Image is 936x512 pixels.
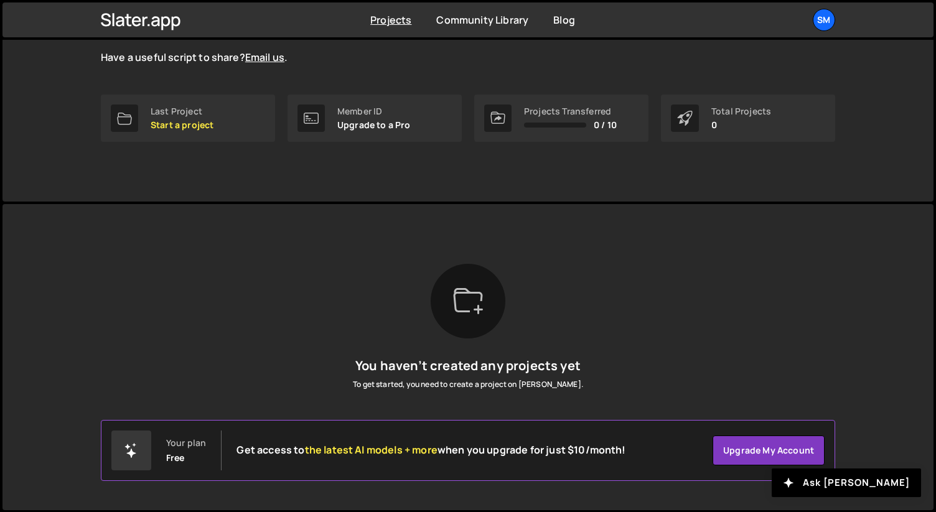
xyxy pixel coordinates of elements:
a: Email us [245,50,284,64]
h2: Get access to when you upgrade for just $10/month! [236,444,625,456]
span: 0 / 10 [594,120,617,130]
div: Your plan [166,438,206,448]
a: Upgrade my account [713,435,825,465]
a: Last Project Start a project [101,95,275,142]
div: Last Project [151,106,213,116]
a: Projects [370,13,411,27]
button: Ask [PERSON_NAME] [772,468,921,497]
a: Blog [553,13,575,27]
div: Member ID [337,106,411,116]
span: the latest AI models + more [305,443,438,457]
p: To get started, you need to create a project on [PERSON_NAME]. [353,378,583,391]
div: Total Projects [711,106,771,116]
div: Projects Transferred [524,106,617,116]
p: Start a project [151,120,213,130]
a: Sm [813,9,835,31]
p: Upgrade to a Pro [337,120,411,130]
h5: You haven’t created any projects yet [353,358,583,373]
p: 0 [711,120,771,130]
a: Community Library [436,13,528,27]
div: Free [166,453,185,463]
